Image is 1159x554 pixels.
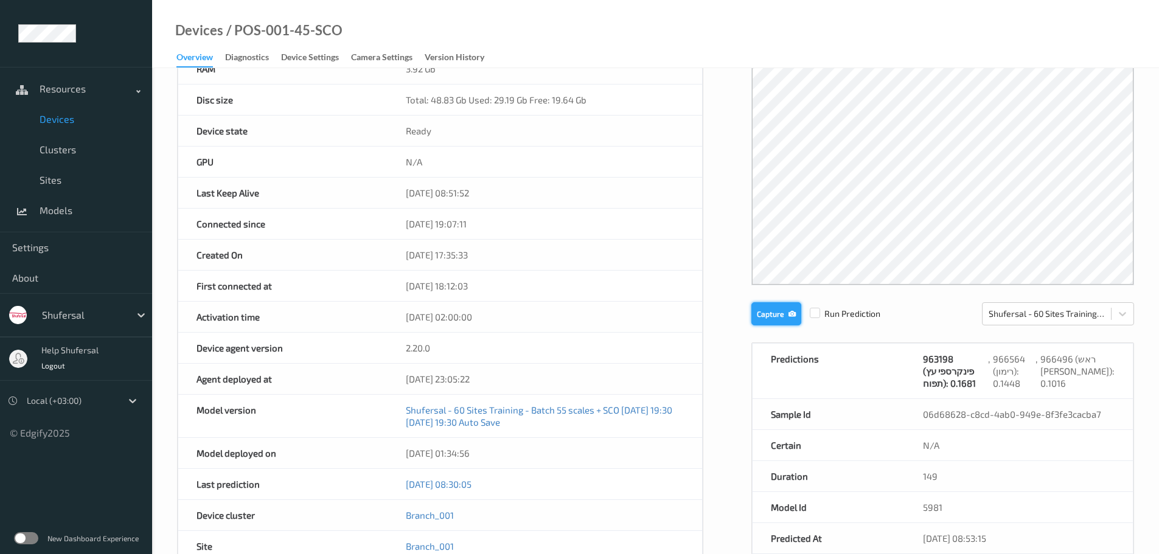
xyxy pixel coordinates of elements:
[1040,353,1115,389] div: 966496 (ראש [PERSON_NAME]): 0.1016
[351,49,425,66] a: Camera Settings
[425,49,496,66] a: Version History
[406,404,672,428] a: Shufersal - 60 Sites Training - Batch 55 scales + SCO [DATE] 19:30 [DATE] 19:30 Auto Save
[388,116,702,146] div: Ready
[225,51,269,66] div: Diagnostics
[178,395,388,437] div: Model version
[281,49,351,66] a: Device Settings
[388,54,702,84] div: 3.92 Gb
[753,399,905,429] div: Sample Id
[178,116,388,146] div: Device state
[923,353,987,389] div: 963198 (פינקרספי עץ תפוח): 0.1681
[281,51,339,66] div: Device Settings
[178,469,388,499] div: Last prediction
[905,492,1133,522] div: 5981
[987,353,993,389] div: ,
[223,24,343,36] div: / POS-001-45-SCO
[753,344,905,398] div: Predictions
[406,479,472,490] a: [DATE] 08:30:05
[178,302,388,332] div: Activation time
[406,510,454,521] a: Branch_001
[753,492,905,522] div: Model Id
[178,178,388,208] div: Last Keep Alive
[175,24,223,36] a: Devices
[388,178,702,208] div: [DATE] 08:51:52
[388,333,702,363] div: 2.20.0
[178,85,388,115] div: Disc size
[178,364,388,394] div: Agent deployed at
[388,147,702,177] div: N/A
[753,430,905,460] div: Certain
[905,430,1133,460] div: N/A
[905,461,1133,491] div: 149
[178,240,388,270] div: Created On
[178,209,388,239] div: Connected since
[176,51,213,68] div: Overview
[388,209,702,239] div: [DATE] 19:07:11
[178,271,388,301] div: First connected at
[905,523,1133,553] div: [DATE] 08:53:15
[801,308,880,320] span: Run Prediction
[753,461,905,491] div: Duration
[751,302,801,325] button: Capture
[225,49,281,66] a: Diagnostics
[388,364,702,394] div: [DATE] 23:05:22
[993,353,1035,389] div: 966564 (רימון): 0.1448
[406,541,454,552] a: Branch_001
[753,523,905,553] div: Predicted At
[388,271,702,301] div: [DATE] 18:12:03
[178,438,388,468] div: Model deployed on
[178,147,388,177] div: GPU
[176,49,225,68] a: Overview
[425,51,484,66] div: Version History
[388,85,702,115] div: Total: 48.83 Gb Used: 29.19 Gb Free: 19.64 Gb
[1035,353,1040,389] div: ,
[388,240,702,270] div: [DATE] 17:35:33
[178,500,388,530] div: Device cluster
[905,399,1133,429] div: 06d68628-c8cd-4ab0-949e-8f3fe3cacba7
[388,302,702,332] div: [DATE] 02:00:00
[178,54,388,84] div: RAM
[388,438,702,468] div: [DATE] 01:34:56
[351,51,412,66] div: Camera Settings
[178,333,388,363] div: Device agent version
